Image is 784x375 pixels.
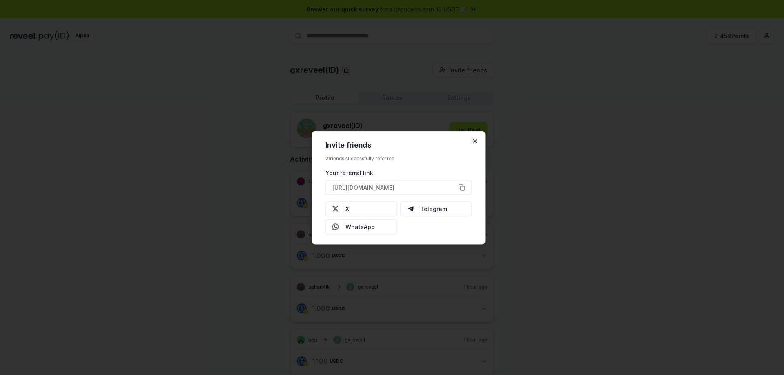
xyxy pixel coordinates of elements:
[332,205,339,212] img: X
[400,201,472,216] button: Telegram
[332,183,394,192] span: [URL][DOMAIN_NAME]
[325,141,472,148] h2: Invite friends
[325,180,472,195] button: [URL][DOMAIN_NAME]
[407,205,414,212] img: Telegram
[325,168,472,177] div: Your referral link
[325,219,397,234] button: WhatsApp
[325,201,397,216] button: X
[332,223,339,230] img: Whatsapp
[325,155,472,162] div: 2 friends successfully referred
